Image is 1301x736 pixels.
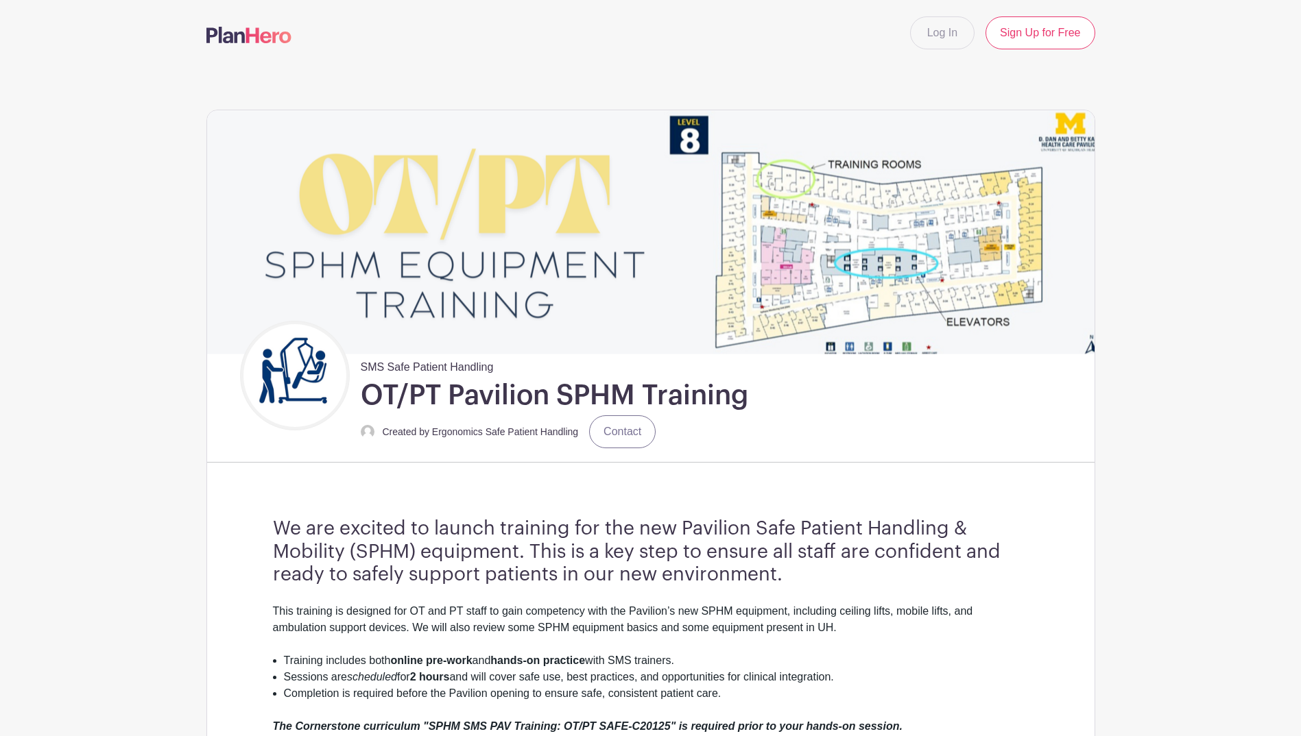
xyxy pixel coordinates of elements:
strong: 2 hours [410,671,450,683]
span: SMS Safe Patient Handling [361,354,494,376]
img: Untitled%20design.png [243,324,346,427]
a: Log In [910,16,975,49]
h1: OT/PT Pavilion SPHM Training [361,378,748,413]
img: event_banner_9671.png [207,110,1095,354]
em: scheduled [347,671,397,683]
li: Training includes both and with SMS trainers. [284,652,1029,669]
h3: We are excited to launch training for the new Pavilion Safe Patient Handling & Mobility (SPHM) eq... [273,517,1029,587]
strong: hands-on practice [490,654,585,666]
li: Sessions are for and will cover safe use, best practices, and opportunities for clinical integrat... [284,669,1029,685]
img: logo-507f7623f17ff9eddc593b1ce0a138ce2505c220e1c5a4e2b4648c50719b7d32.svg [206,27,291,43]
strong: online pre-work [390,654,472,666]
em: The Cornerstone curriculum "SPHM SMS PAV Training: OT/PT SAFE-C20125" is required prior to your h... [273,720,903,732]
small: Created by Ergonomics Safe Patient Handling [383,426,579,437]
img: default-ce2991bfa6775e67f084385cd625a349d9dcbb7a52a09fb2fda1e96e2d18dcdb.png [361,425,374,439]
div: This training is designed for OT and PT staff to gain competency with the Pavilion’s new SPHM equ... [273,603,1029,652]
a: Sign Up for Free [986,16,1095,49]
a: Contact [589,415,656,448]
li: Completion is required before the Pavilion opening to ensure safe, consistent patient care. [284,685,1029,702]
